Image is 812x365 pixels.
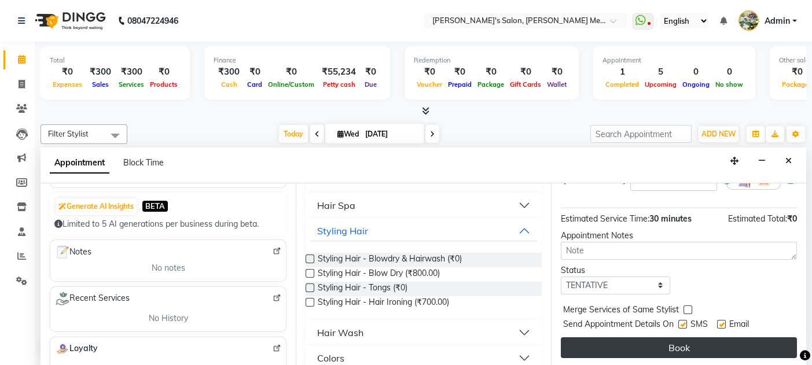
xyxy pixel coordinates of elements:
span: Completed [602,80,642,89]
span: Estimated Total: [728,213,787,224]
button: Close [780,152,797,170]
span: ADD NEW [701,130,736,138]
div: ₹55,234 [317,65,361,79]
div: Redemption [414,56,569,65]
span: No notes [152,262,185,274]
span: Admin [765,15,790,27]
div: ₹0 [544,65,569,79]
div: ₹0 [414,65,445,79]
button: Hair Wash [310,322,537,343]
input: Search Appointment [590,125,692,143]
img: Admin [738,10,759,31]
span: Package [475,80,507,89]
span: Gift Cards [507,80,544,89]
div: Hair Wash [317,326,363,340]
span: Products [147,80,181,89]
div: Finance [214,56,381,65]
div: Limited to 5 AI generations per business during beta. [54,218,282,230]
span: Services [116,80,147,89]
button: Hair Spa [310,195,537,216]
span: Prepaid [445,80,475,89]
div: ₹300 [116,65,147,79]
div: Appointment Notes [561,230,797,242]
input: 2025-09-03 [362,126,420,143]
button: Generate AI Insights [56,198,137,215]
span: Wed [335,130,362,138]
span: Expenses [50,80,85,89]
span: Loyalty [55,342,98,356]
span: Filter Stylist [48,129,89,138]
span: No History [149,312,188,325]
span: Recent Services [55,292,130,305]
span: Email [729,318,749,333]
span: ₹0 [787,213,797,224]
div: ₹300 [85,65,116,79]
span: Styling Hair - Blowdry & Hairwash (₹0) [318,253,462,267]
span: Card [244,80,265,89]
span: Today [279,125,308,143]
span: Voucher [414,80,445,89]
div: Hair Spa [317,198,355,212]
button: Book [561,337,797,358]
div: 0 [679,65,712,79]
div: ₹0 [445,65,475,79]
span: Styling Hair - Tongs (₹0) [318,282,407,296]
span: Sales [89,80,112,89]
button: Styling Hair [310,220,537,241]
span: Styling Hair - Hair Ironing (₹700.00) [318,296,449,311]
img: logo [30,5,109,37]
span: Appointment [50,153,109,174]
span: Send Appointment Details On [563,318,674,333]
span: Block Time [123,157,164,168]
span: Upcoming [642,80,679,89]
span: Cash [218,80,240,89]
div: 1 [602,65,642,79]
div: Status [561,264,670,276]
span: Notes [55,245,91,260]
div: ₹0 [361,65,381,79]
div: ₹0 [147,65,181,79]
span: Online/Custom [265,80,317,89]
div: Total [50,56,181,65]
div: Appointment [602,56,746,65]
span: Wallet [544,80,569,89]
span: Styling Hair - Blow Dry (₹800.00) [318,267,440,282]
div: ₹0 [507,65,544,79]
div: ₹0 [244,65,265,79]
div: ₹300 [214,65,244,79]
span: Petty cash [320,80,358,89]
span: SMS [690,318,708,333]
div: 5 [642,65,679,79]
div: Colors [317,351,344,365]
div: 0 [712,65,746,79]
button: ADD NEW [699,126,738,142]
span: Estimated Service Time: [561,213,649,224]
span: Ongoing [679,80,712,89]
div: ₹0 [265,65,317,79]
span: Merge Services of Same Stylist [563,304,679,318]
span: BETA [142,201,168,212]
div: Styling Hair [317,224,368,238]
span: 30 minutes [649,213,692,224]
span: No show [712,80,746,89]
div: ₹0 [475,65,507,79]
div: ₹0 [50,65,85,79]
b: 08047224946 [127,5,178,37]
span: Due [362,80,380,89]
